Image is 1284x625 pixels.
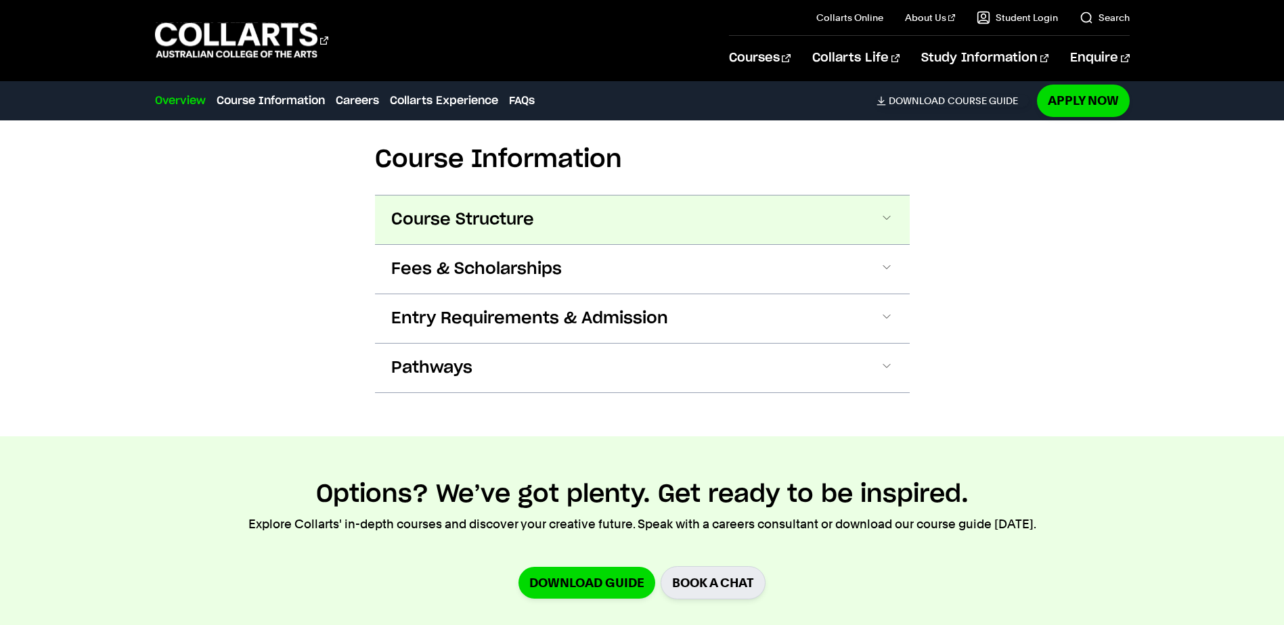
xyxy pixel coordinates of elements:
[518,567,655,599] a: Download Guide
[375,294,910,343] button: Entry Requirements & Admission
[336,93,379,109] a: Careers
[390,93,498,109] a: Collarts Experience
[921,36,1048,80] a: Study Information
[217,93,325,109] a: Course Information
[905,11,955,24] a: About Us
[375,145,910,175] h2: Course Information
[889,95,945,107] span: Download
[375,344,910,392] button: Pathways
[877,95,1029,107] a: DownloadCourse Guide
[1070,36,1129,80] a: Enquire
[977,11,1058,24] a: Student Login
[812,36,900,80] a: Collarts Life
[1037,85,1130,116] a: Apply Now
[316,480,969,509] h2: Options? We’ve got plenty. Get ready to be inspired.
[155,93,206,109] a: Overview
[155,21,328,60] div: Go to homepage
[391,209,534,231] span: Course Structure
[375,195,910,244] button: Course Structure
[375,245,910,294] button: Fees & Scholarships
[391,308,668,329] span: Entry Requirements & Admission
[729,36,791,80] a: Courses
[816,11,883,24] a: Collarts Online
[391,258,562,280] span: Fees & Scholarships
[1080,11,1130,24] a: Search
[391,357,472,379] span: Pathways
[248,515,1036,534] p: Explore Collarts' in-depth courses and discover your creative future. Speak with a careers consul...
[509,93,535,109] a: FAQs
[661,566,766,599] a: BOOK A CHAT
